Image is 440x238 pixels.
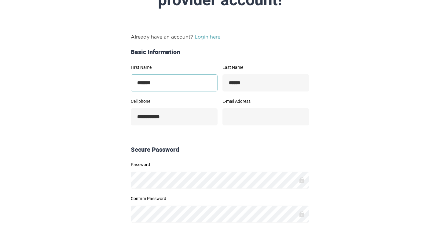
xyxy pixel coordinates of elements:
label: Cell phone [131,99,218,103]
label: Password [131,162,309,167]
a: Login here [195,34,220,39]
label: Last Name [222,65,309,69]
div: Basic Information [128,48,312,57]
div: Secure Password [128,145,312,154]
p: Already have an account? [131,33,309,40]
label: Confirm Password [131,196,309,201]
label: E-mail Address [222,99,309,103]
label: First Name [131,65,218,69]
